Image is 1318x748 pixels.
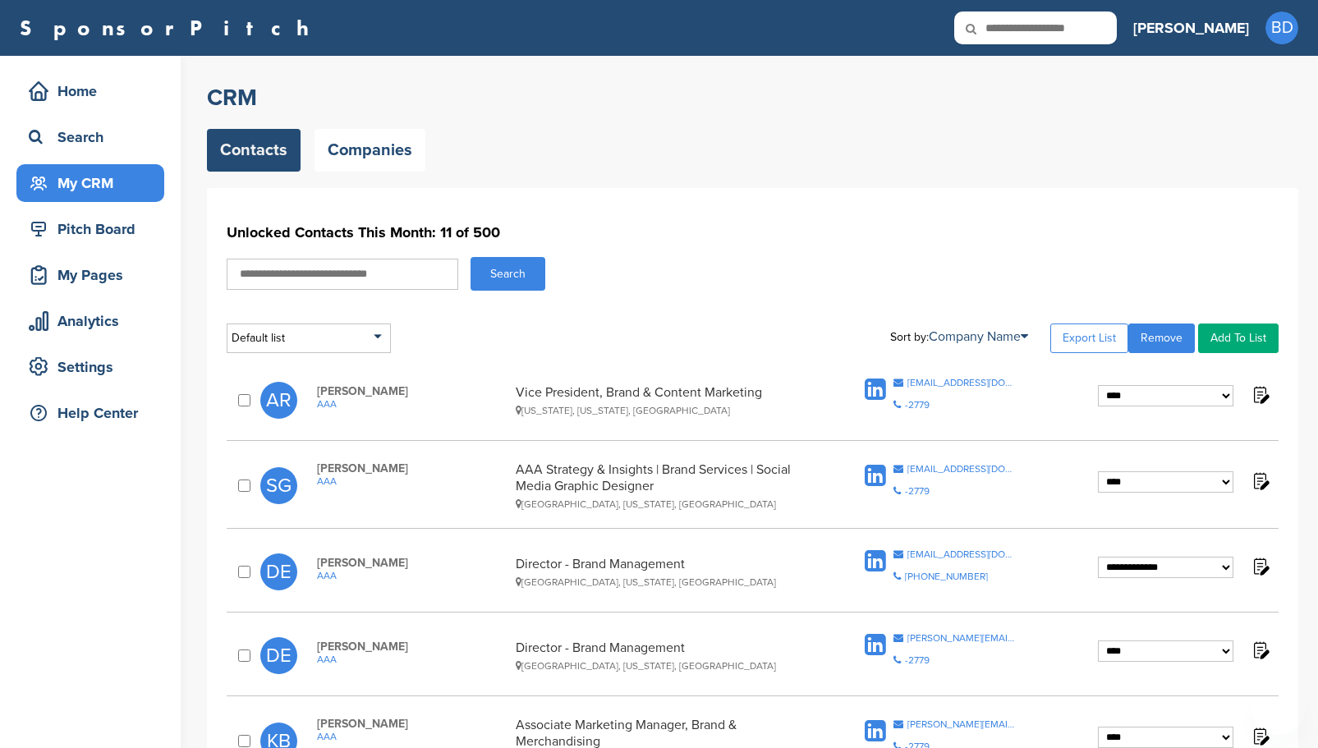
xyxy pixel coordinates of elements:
[16,256,164,294] a: My Pages
[25,306,164,336] div: Analytics
[907,719,1017,729] div: [PERSON_NAME][EMAIL_ADDRESS][PERSON_NAME][DOMAIN_NAME]
[260,382,297,419] span: AR
[25,122,164,152] div: Search
[1250,726,1270,746] img: Notes
[905,486,930,496] div: -2779
[20,17,319,39] a: SponsorPitch
[260,467,297,504] span: SG
[25,398,164,428] div: Help Center
[16,164,164,202] a: My CRM
[1250,640,1270,660] img: Notes
[1133,16,1249,39] h3: [PERSON_NAME]
[1133,10,1249,46] a: [PERSON_NAME]
[25,260,164,290] div: My Pages
[1265,11,1298,44] span: BD
[1250,384,1270,405] img: Notes
[16,302,164,340] a: Analytics
[227,324,391,353] div: Default list
[317,640,507,654] span: [PERSON_NAME]
[516,640,815,672] div: Director - Brand Management
[16,118,164,156] a: Search
[1250,470,1270,491] img: Notes
[516,498,815,510] div: [GEOGRAPHIC_DATA], [US_STATE], [GEOGRAPHIC_DATA]
[929,328,1028,345] a: Company Name
[907,633,1017,643] div: [PERSON_NAME][EMAIL_ADDRESS][PERSON_NAME][DOMAIN_NAME]
[516,660,815,672] div: [GEOGRAPHIC_DATA], [US_STATE], [GEOGRAPHIC_DATA]
[25,214,164,244] div: Pitch Board
[471,257,545,291] button: Search
[516,556,815,588] div: Director - Brand Management
[317,475,507,487] a: AAA
[516,576,815,588] div: [GEOGRAPHIC_DATA], [US_STATE], [GEOGRAPHIC_DATA]
[207,129,301,172] a: Contacts
[260,553,297,590] span: DE
[317,398,507,410] a: AAA
[1050,324,1128,353] a: Export List
[907,549,1017,559] div: [EMAIL_ADDRESS][DOMAIN_NAME]
[905,400,930,410] div: -2779
[227,218,1279,247] h1: Unlocked Contacts This Month: 11 of 500
[317,556,507,570] span: [PERSON_NAME]
[16,72,164,110] a: Home
[516,384,815,416] div: Vice President, Brand & Content Marketing
[25,76,164,106] div: Home
[317,461,507,475] span: [PERSON_NAME]
[905,655,930,665] div: -2779
[317,731,507,742] a: AAA
[516,461,815,510] div: AAA Strategy & Insights | Brand Services | Social Media Graphic Designer
[16,348,164,386] a: Settings
[1198,324,1279,353] a: Add To List
[1252,682,1305,735] iframe: Button to launch messaging window
[890,330,1028,343] div: Sort by:
[260,637,297,674] span: DE
[25,168,164,198] div: My CRM
[315,129,425,172] a: Companies
[317,384,507,398] span: [PERSON_NAME]
[207,83,1298,112] h2: CRM
[1250,556,1270,576] img: Notes
[317,717,507,731] span: [PERSON_NAME]
[907,378,1017,388] div: [EMAIL_ADDRESS][DOMAIN_NAME]
[905,571,988,581] div: [PHONE_NUMBER]
[16,394,164,432] a: Help Center
[317,570,507,581] a: AAA
[25,352,164,382] div: Settings
[516,405,815,416] div: [US_STATE], [US_STATE], [GEOGRAPHIC_DATA]
[317,654,507,665] a: AAA
[907,464,1017,474] div: [EMAIL_ADDRESS][DOMAIN_NAME]
[16,210,164,248] a: Pitch Board
[1128,324,1195,353] a: Remove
